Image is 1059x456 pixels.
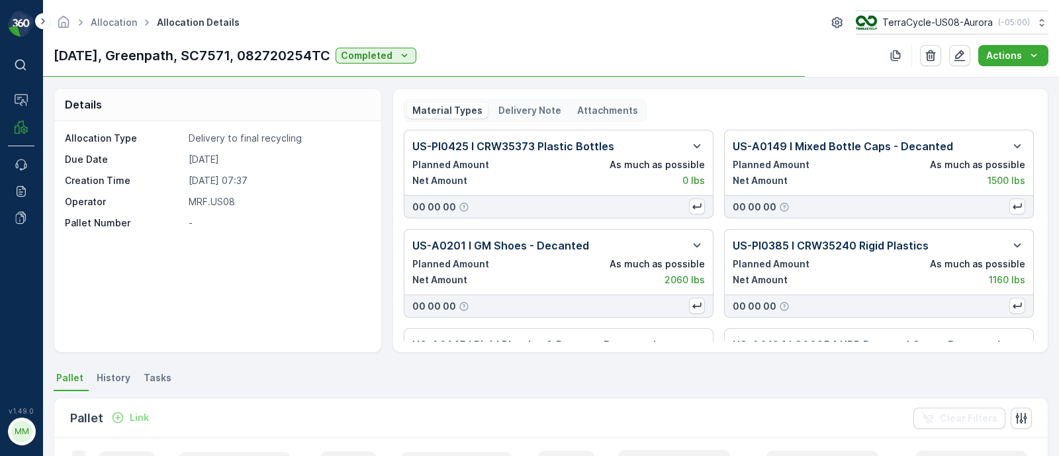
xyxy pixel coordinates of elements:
p: Planned Amount [412,257,489,271]
div: MM [11,421,32,442]
span: Pallet [56,371,83,385]
a: Homepage [56,20,71,31]
p: Clear Filters [940,412,997,425]
p: Pallet [70,409,103,428]
img: image_ci7OI47.png [856,15,877,30]
p: Completed [341,49,392,62]
p: Planned Amount [412,158,489,171]
button: Clear Filters [913,408,1005,429]
p: Net Amount [412,273,467,287]
div: Help Tooltip Icon [459,301,469,312]
p: Delivery to final recycling [189,132,367,145]
p: US-A0145 I Rigid Plastics & Beauty - Decanted [412,337,656,353]
p: Delivery Note [498,104,561,117]
a: Allocation [91,17,137,28]
p: Allocation Type [65,132,183,145]
p: ( -05:00 ) [998,17,1030,28]
p: Net Amount [733,273,788,287]
p: Creation Time [65,174,183,187]
p: 1160 lbs [989,273,1025,287]
p: US-PI0385 I CRW35240 Rigid Plastics [733,238,929,253]
p: Pallet Number [65,216,183,230]
p: 2060 lbs [665,273,705,287]
span: v 1.49.0 [8,407,34,415]
p: 1500 lbs [988,174,1025,187]
p: US-A0201 I GM Shoes - Decanted [412,238,589,253]
p: US-PI0425 I CRW35373 Plastic Bottles [412,138,614,154]
button: Completed [336,48,416,64]
button: Link [106,410,154,426]
p: As much as possible [610,158,705,171]
p: Material Types [412,104,483,117]
div: Help Tooltip Icon [459,202,469,212]
p: Operator [65,195,183,208]
p: 00 00 00 [412,201,456,214]
p: Details [65,97,102,113]
button: TerraCycle-US08-Aurora(-05:00) [856,11,1048,34]
p: Planned Amount [733,158,809,171]
p: - [189,216,367,230]
div: Help Tooltip Icon [779,202,790,212]
p: As much as possible [930,158,1025,171]
p: [DATE] [189,153,367,166]
p: Net Amount [412,174,467,187]
span: Allocation Details [154,16,242,29]
p: Link [130,411,149,424]
p: 00 00 00 [412,300,456,313]
p: Due Date [65,153,183,166]
p: Planned Amount [733,257,809,271]
p: Attachments [577,104,638,117]
p: US-A0124 I C00254 NRP Personal Care - Decanted [733,337,1000,353]
p: 00 00 00 [733,300,776,313]
p: Net Amount [733,174,788,187]
button: Actions [978,45,1048,66]
p: US-A0149 I Mixed Bottle Caps - Decanted [733,138,953,154]
p: MRF.US08 [189,195,367,208]
p: 00 00 00 [733,201,776,214]
span: Tasks [144,371,171,385]
p: TerraCycle-US08-Aurora [882,16,993,29]
span: History [97,371,130,385]
p: 0 lbs [682,174,705,187]
p: As much as possible [610,257,705,271]
p: [DATE], Greenpath, SC7571, 082720254TC [54,46,330,66]
button: MM [8,418,34,445]
img: logo [8,11,34,37]
p: As much as possible [930,257,1025,271]
div: Help Tooltip Icon [779,301,790,312]
p: Actions [986,49,1022,62]
p: [DATE] 07:37 [189,174,367,187]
